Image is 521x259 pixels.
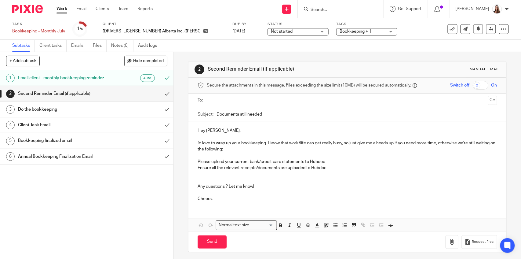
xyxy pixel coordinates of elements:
h1: Bookkeeping finalized email [18,136,109,145]
label: Status [268,22,329,27]
div: Auto [140,74,155,82]
p: Ensure all the relevant receipts/documents are uploaded to Hubdoc [198,165,497,171]
a: Clients [96,6,109,12]
p: Cheers, [198,190,497,202]
label: Client [103,22,225,27]
label: Due by [232,22,260,27]
button: Request files [461,235,497,249]
div: Manual email [470,67,500,72]
div: 1 [77,25,83,32]
div: Search for option [216,220,277,230]
a: Client tasks [39,40,67,52]
span: Normal text size [217,222,251,228]
p: I'd love to wrap up your bookkeeping. I know that work/life can get really busy, so just give me ... [198,140,497,153]
img: Larissa-headshot-cropped.jpg [492,4,502,14]
p: Any questions ? Let me know! [198,183,497,190]
input: Search for option [251,222,273,228]
h1: Annual Bookkeeping Finalization Email [18,152,109,161]
input: Send [198,235,227,249]
img: Pixie [12,5,43,13]
div: 4 [6,121,15,129]
button: Cc [488,96,497,105]
div: 2 [6,90,15,98]
span: On [491,82,497,88]
h1: Do the bookkeeping [18,105,109,114]
span: Bookkeeping + 1 [340,29,371,34]
div: 3 [6,105,15,114]
div: 2 [195,65,204,74]
p: [PERSON_NAME] [456,6,489,12]
a: Team [118,6,128,12]
span: Hide completed [133,59,164,64]
span: Not started [271,29,293,34]
a: Notes (0) [111,40,133,52]
a: Files [93,40,107,52]
label: Task [12,22,65,27]
button: + Add subtask [6,56,40,66]
h1: Email client - monthly bookkeeping reminder [18,73,109,83]
h1: Second Reminder Email (if applicable) [208,66,360,72]
p: Please upload your current bank/credit card statements to Hubdoc [198,159,497,165]
a: Work [56,6,67,12]
a: Audit logs [138,40,162,52]
input: Search [310,7,365,13]
a: Subtasks [12,40,35,52]
label: Tags [336,22,397,27]
div: 1 [6,74,15,82]
a: Email [76,6,86,12]
span: Request files [472,239,494,244]
small: /6 [80,28,83,31]
div: 6 [6,152,15,161]
span: Secure the attachments in this message. Files exceeding the size limit (10MB) will be secured aut... [207,82,411,88]
a: Emails [71,40,88,52]
p: [DRIVERS_LICENSE_NUMBER] Alberta Inc. ([PERSON_NAME]) [103,28,200,34]
h1: Second Reminder Email (if applicable) [18,89,109,98]
label: To: [198,97,204,103]
p: Hey [PERSON_NAME], [198,128,497,134]
h1: Client Task Email [18,120,109,130]
label: Subject: [198,111,213,117]
span: Get Support [398,7,422,11]
div: 5 [6,137,15,145]
span: [DATE] [232,29,245,33]
a: Reports [137,6,153,12]
div: Bookkeeping - Monthly July [12,28,65,34]
span: Switch off [450,82,470,88]
button: Hide completed [124,56,167,66]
